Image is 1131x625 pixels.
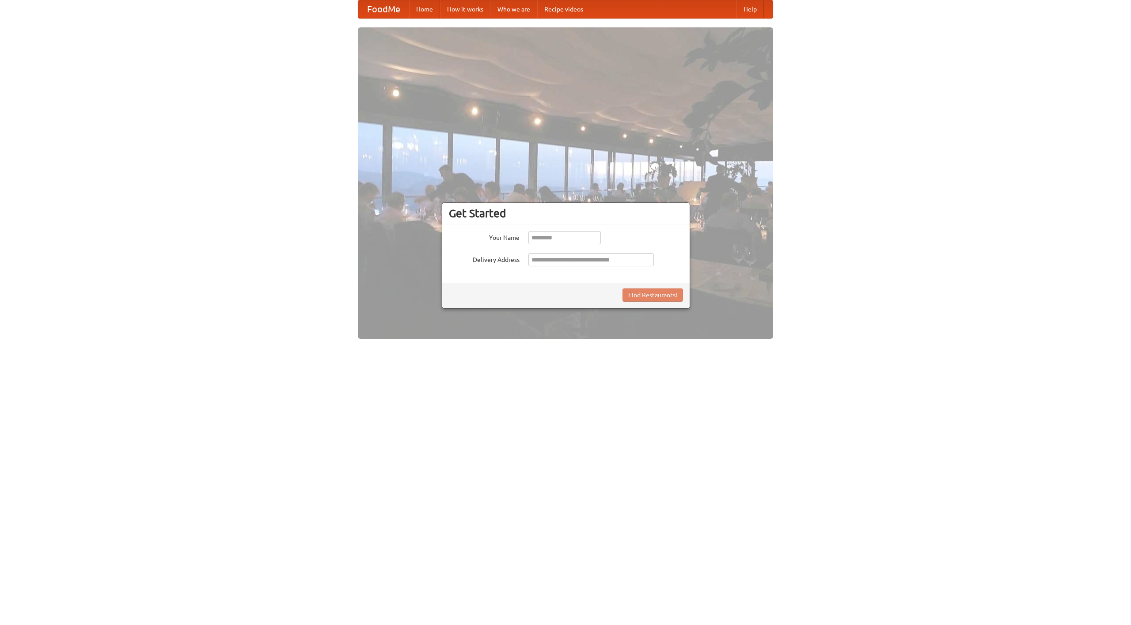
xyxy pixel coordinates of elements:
a: Who we are [490,0,537,18]
a: How it works [440,0,490,18]
a: Help [736,0,764,18]
h3: Get Started [449,207,683,220]
a: Recipe videos [537,0,590,18]
label: Delivery Address [449,253,520,264]
label: Your Name [449,231,520,242]
a: FoodMe [358,0,409,18]
button: Find Restaurants! [622,288,683,302]
a: Home [409,0,440,18]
